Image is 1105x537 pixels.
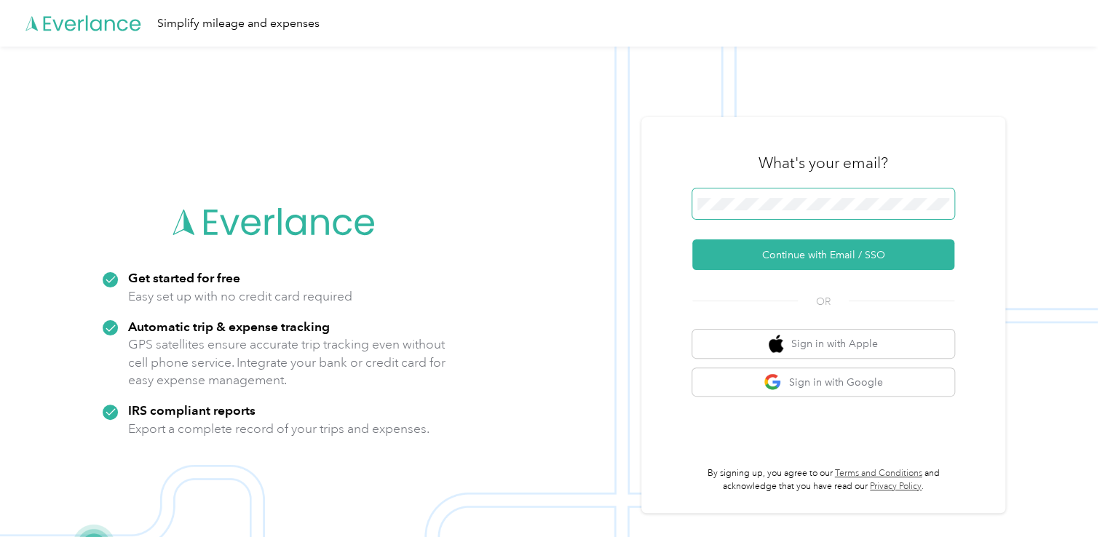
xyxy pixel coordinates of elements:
button: google logoSign in with Google [692,368,954,397]
img: google logo [764,373,782,391]
strong: Automatic trip & expense tracking [128,319,330,334]
p: GPS satellites ensure accurate trip tracking even without cell phone service. Integrate your bank... [128,335,446,389]
img: apple logo [769,335,783,353]
span: OR [798,294,849,309]
button: Continue with Email / SSO [692,239,954,270]
strong: IRS compliant reports [128,402,256,418]
div: Simplify mileage and expenses [157,15,320,33]
a: Privacy Policy [870,481,922,492]
button: apple logoSign in with Apple [692,330,954,358]
h3: What's your email? [759,153,888,173]
p: Easy set up with no credit card required [128,287,352,306]
a: Terms and Conditions [835,468,922,479]
strong: Get started for free [128,270,240,285]
p: Export a complete record of your trips and expenses. [128,420,429,438]
p: By signing up, you agree to our and acknowledge that you have read our . [692,467,954,493]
